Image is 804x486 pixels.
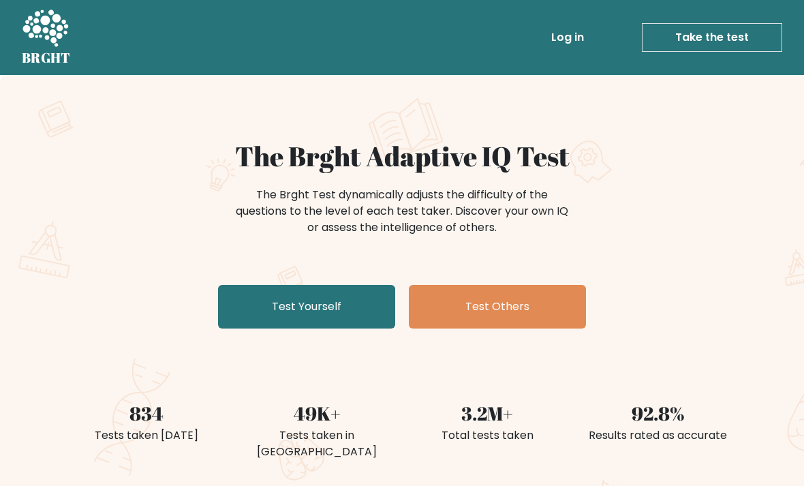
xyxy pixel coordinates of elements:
[410,427,564,444] div: Total tests taken
[409,285,586,329] a: Test Others
[581,427,735,444] div: Results rated as accurate
[240,427,394,460] div: Tests taken in [GEOGRAPHIC_DATA]
[69,427,223,444] div: Tests taken [DATE]
[218,285,395,329] a: Test Yourself
[410,399,564,428] div: 3.2M+
[546,24,589,51] a: Log in
[22,50,71,66] h5: BRGHT
[69,399,223,428] div: 834
[642,23,782,52] a: Take the test
[240,399,394,428] div: 49K+
[581,399,735,428] div: 92.8%
[22,5,71,70] a: BRGHT
[232,187,572,236] div: The Brght Test dynamically adjusts the difficulty of the questions to the level of each test take...
[69,140,735,173] h1: The Brght Adaptive IQ Test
